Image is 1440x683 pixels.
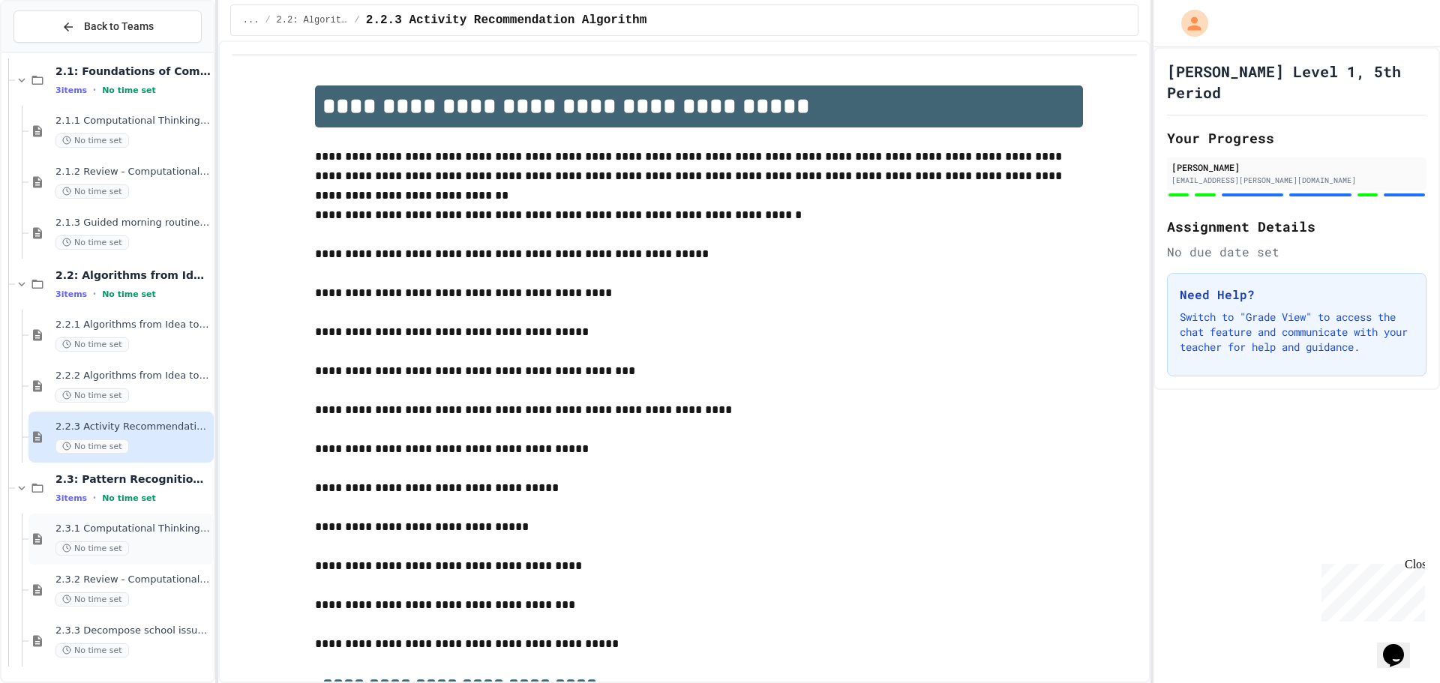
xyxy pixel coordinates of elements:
div: Chat with us now!Close [6,6,103,95]
span: No time set [55,643,129,658]
button: Back to Teams [13,10,202,43]
span: No time set [55,439,129,454]
span: • [93,492,96,504]
div: [PERSON_NAME] [1171,160,1422,174]
span: 3 items [55,289,87,299]
span: 2.1.3 Guided morning routine flowchart [55,217,211,229]
span: 2.3: Pattern Recognition & Decomposition [55,472,211,486]
span: 3 items [55,85,87,95]
span: Back to Teams [84,19,154,34]
h2: Assignment Details [1167,216,1426,237]
span: No time set [55,133,129,148]
h1: [PERSON_NAME] Level 1, 5th Period [1167,61,1426,103]
span: No time set [55,592,129,607]
span: • [93,288,96,300]
span: 2.2.2 Algorithms from Idea to Flowchart - Review [55,370,211,382]
span: 2.2: Algorithms from Idea to Flowchart [277,14,349,26]
span: No time set [102,85,156,95]
span: 2.2: Algorithms from Idea to Flowchart [55,268,211,282]
div: No due date set [1167,243,1426,261]
span: No time set [55,184,129,199]
div: [EMAIL_ADDRESS][PERSON_NAME][DOMAIN_NAME] [1171,175,1422,186]
span: 2.2.3 Activity Recommendation Algorithm [55,421,211,433]
span: No time set [102,493,156,503]
span: No time set [55,337,129,352]
span: 2.3.3 Decompose school issue using CT [55,625,211,637]
span: 2.1.2 Review - Computational Thinking and Problem Solving [55,166,211,178]
div: My Account [1165,6,1212,40]
span: No time set [55,541,129,556]
iframe: chat widget [1377,623,1425,668]
span: 3 items [55,493,87,503]
span: ... [243,14,259,26]
span: 2.3.1 Computational Thinking - Your Problem-Solving Toolkit [55,523,211,535]
span: 2.2.1 Algorithms from Idea to Flowchart [55,319,211,331]
span: • [93,84,96,96]
span: No time set [55,235,129,250]
span: 2.1.1 Computational Thinking and Problem Solving [55,115,211,127]
h2: Your Progress [1167,127,1426,148]
span: / [355,14,360,26]
span: / [265,14,270,26]
span: No time set [55,388,129,403]
span: No time set [102,289,156,299]
p: Switch to "Grade View" to access the chat feature and communicate with your teacher for help and ... [1180,310,1414,355]
span: 2.2.3 Activity Recommendation Algorithm [366,11,646,29]
span: 2.1: Foundations of Computational Thinking [55,64,211,78]
span: 2.3.2 Review - Computational Thinking - Your Problem-Solving Toolkit [55,574,211,586]
h3: Need Help? [1180,286,1414,304]
iframe: chat widget [1315,558,1425,622]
